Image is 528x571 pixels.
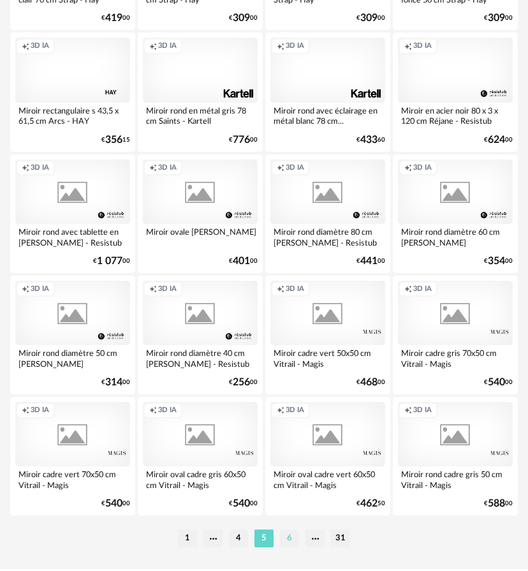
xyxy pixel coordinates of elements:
[229,257,258,265] div: € 00
[484,136,513,144] div: € 00
[360,136,378,144] span: 433
[149,163,157,173] span: Creation icon
[270,224,385,249] div: Miroir rond diamètre 80 cm [PERSON_NAME] - Resistub
[404,285,412,294] span: Creation icon
[331,530,350,547] li: 31
[404,41,412,51] span: Creation icon
[233,257,250,265] span: 401
[22,285,29,294] span: Creation icon
[93,257,130,265] div: € 00
[105,136,122,144] span: 356
[158,406,177,415] span: 3D IA
[229,500,258,508] div: € 00
[484,257,513,265] div: € 00
[15,466,130,492] div: Miroir cadre vert 70x50 cm Vitrail - Magis
[10,276,135,394] a: Creation icon 3D IA Miroir rond diamètre 50 cm [PERSON_NAME] €31400
[31,285,49,294] span: 3D IA
[138,33,263,151] a: Creation icon 3D IA Miroir rond en métal gris 78 cm Saints - Kartell €77600
[404,163,412,173] span: Creation icon
[484,14,513,22] div: € 00
[277,41,284,51] span: Creation icon
[286,406,304,415] span: 3D IA
[488,500,505,508] span: 588
[158,41,177,51] span: 3D IA
[413,163,432,173] span: 3D IA
[360,257,378,265] span: 441
[265,276,390,394] a: Creation icon 3D IA Miroir cadre vert 50x50 cm Vitrail - Magis €46800
[31,41,49,51] span: 3D IA
[31,163,49,173] span: 3D IA
[254,530,274,547] li: 5
[138,397,263,515] a: Creation icon 3D IA Miroir oval cadre gris 60x50 cm Vitrail - Magis €54000
[265,154,390,273] a: Creation icon 3D IA Miroir rond diamètre 80 cm [PERSON_NAME] - Resistub €44100
[101,500,130,508] div: € 00
[138,276,263,394] a: Creation icon 3D IA Miroir rond diamètre 40 cm [PERSON_NAME] - Resistub €25600
[229,530,248,547] li: 4
[356,378,385,387] div: € 00
[138,154,263,273] a: Creation icon 3D IA Miroir ovale [PERSON_NAME] €40100
[149,406,157,415] span: Creation icon
[15,103,130,128] div: Miroir rectangulaire s 43,5 x 61,5 cm Arcs - HAY
[360,378,378,387] span: 468
[488,257,505,265] span: 354
[398,103,513,128] div: Miroir en acier noir 80 x 3 x 120 cm Réjane - Resistub
[105,500,122,508] span: 540
[105,378,122,387] span: 314
[277,163,284,173] span: Creation icon
[265,397,390,515] a: Creation icon 3D IA Miroir oval cadre vert 60x50 cm Vitrail - Magis €46250
[404,406,412,415] span: Creation icon
[265,33,390,151] a: Creation icon 3D IA Miroir rond avec éclairage en métal blanc 78 cm... €43360
[143,466,258,492] div: Miroir oval cadre gris 60x50 cm Vitrail - Magis
[233,500,250,508] span: 540
[413,41,432,51] span: 3D IA
[229,378,258,387] div: € 00
[101,378,130,387] div: € 00
[233,136,250,144] span: 776
[15,345,130,371] div: Miroir rond diamètre 50 cm [PERSON_NAME]
[22,41,29,51] span: Creation icon
[97,257,122,265] span: 1 077
[233,378,250,387] span: 256
[398,345,513,371] div: Miroir cadre gris 70x50 cm Vitrail - Magis
[413,406,432,415] span: 3D IA
[143,224,258,249] div: Miroir ovale [PERSON_NAME]
[484,500,513,508] div: € 00
[356,257,385,265] div: € 00
[143,345,258,371] div: Miroir rond diamètre 40 cm [PERSON_NAME] - Resistub
[484,378,513,387] div: € 00
[393,276,518,394] a: Creation icon 3D IA Miroir cadre gris 70x50 cm Vitrail - Magis €54000
[393,33,518,151] a: Creation icon 3D IA Miroir en acier noir 80 x 3 x 120 cm Réjane - Resistub €62400
[10,33,135,151] a: Creation icon 3D IA Miroir rectangulaire s 43,5 x 61,5 cm Arcs - HAY €35615
[149,285,157,294] span: Creation icon
[101,136,130,144] div: € 15
[15,224,130,249] div: Miroir rond avec tablette en [PERSON_NAME] - Resistub
[270,466,385,492] div: Miroir oval cadre vert 60x50 cm Vitrail - Magis
[286,41,304,51] span: 3D IA
[393,397,518,515] a: Creation icon 3D IA Miroir rond cadre gris 50 cm Vitrail - Magis €58800
[22,163,29,173] span: Creation icon
[356,136,385,144] div: € 60
[360,14,378,22] span: 309
[413,285,432,294] span: 3D IA
[356,500,385,508] div: € 50
[488,14,505,22] span: 309
[22,406,29,415] span: Creation icon
[286,163,304,173] span: 3D IA
[488,136,505,144] span: 624
[229,136,258,144] div: € 00
[149,41,157,51] span: Creation icon
[105,14,122,22] span: 419
[360,500,378,508] span: 462
[356,14,385,22] div: € 00
[158,163,177,173] span: 3D IA
[101,14,130,22] div: € 00
[143,103,258,128] div: Miroir rond en métal gris 78 cm Saints - Kartell
[286,285,304,294] span: 3D IA
[229,14,258,22] div: € 00
[10,397,135,515] a: Creation icon 3D IA Miroir cadre vert 70x50 cm Vitrail - Magis €54000
[277,406,284,415] span: Creation icon
[270,103,385,128] div: Miroir rond avec éclairage en métal blanc 78 cm...
[398,224,513,249] div: Miroir rond diamètre 60 cm [PERSON_NAME]
[233,14,250,22] span: 309
[277,285,284,294] span: Creation icon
